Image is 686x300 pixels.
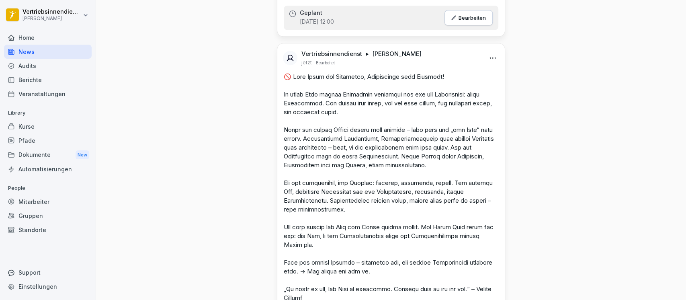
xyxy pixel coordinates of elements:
p: Library [4,107,92,119]
a: Home [4,31,92,45]
p: [DATE] 12:00 [300,18,334,26]
a: Standorte [4,223,92,237]
p: Bearbeitet [316,60,335,66]
div: New [76,150,89,160]
a: Automatisierungen [4,162,92,176]
p: jetzt [301,60,312,66]
a: Veranstaltungen [4,87,92,101]
a: Kurse [4,119,92,134]
p: [PERSON_NAME] [372,50,422,58]
p: [PERSON_NAME] [23,16,81,21]
a: Pfade [4,134,92,148]
p: Bearbeiten [459,14,486,21]
a: Mitarbeiter [4,195,92,209]
button: Bearbeiten [444,10,493,25]
a: Einstellungen [4,279,92,294]
a: Audits [4,59,92,73]
p: Geplant [300,10,322,16]
p: Vertriebsinnendienst [301,50,362,58]
div: Dokumente [4,148,92,162]
p: Vertriebsinnendienst [23,8,81,15]
a: News [4,45,92,59]
p: People [4,182,92,195]
a: Berichte [4,73,92,87]
a: Gruppen [4,209,92,223]
a: DokumenteNew [4,148,92,162]
div: Support [4,265,92,279]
